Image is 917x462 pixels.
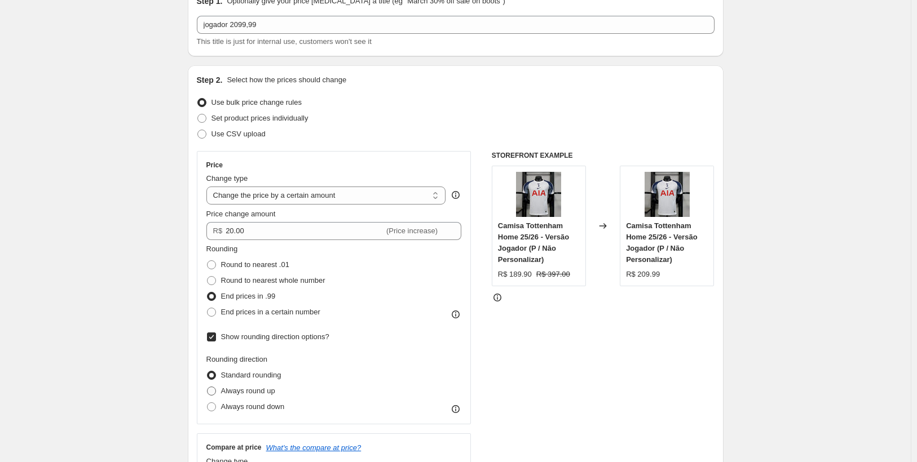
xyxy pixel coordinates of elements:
h6: STOREFRONT EXAMPLE [492,151,715,160]
h3: Compare at price [206,443,262,452]
span: Standard rounding [221,371,281,379]
p: Select how the prices should change [227,74,346,86]
div: help [450,189,461,201]
h3: Price [206,161,223,170]
span: Use bulk price change rules [211,98,302,106]
span: Round to nearest whole number [221,276,325,285]
img: rn-image_picker_lib_temp_f937b835-6c00-47bc-a3c6-2db840713a46_80x.jpg [645,172,690,217]
span: Use CSV upload [211,130,266,138]
span: Camisa Tottenham Home 25/26 - Versão Jogador (P / Não Personalizar) [626,221,697,264]
input: -10.00 [226,222,384,240]
strike: R$ 397.00 [536,269,570,280]
span: Set product prices individually [211,114,308,122]
div: R$ 189.90 [498,269,532,280]
span: End prices in a certain number [221,308,320,316]
span: Always round down [221,402,285,411]
span: Show rounding direction options? [221,332,329,341]
div: R$ 209.99 [626,269,660,280]
input: 30% off holiday sale [197,16,715,34]
span: This title is just for internal use, customers won't see it [197,37,372,46]
span: (Price increase) [386,226,438,235]
span: Round to nearest .01 [221,260,289,269]
span: Camisa Tottenham Home 25/26 - Versão Jogador (P / Não Personalizar) [498,221,569,264]
button: What's the compare at price? [266,443,361,452]
img: rn-image_picker_lib_temp_f937b835-6c00-47bc-a3c6-2db840713a46_80x.jpg [516,172,561,217]
span: Change type [206,174,248,183]
h2: Step 2. [197,74,223,86]
span: Price change amount [206,210,276,218]
span: Rounding [206,245,238,253]
span: End prices in .99 [221,292,276,300]
span: Always round up [221,387,275,395]
span: R$ [213,226,223,235]
span: Rounding direction [206,355,267,363]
